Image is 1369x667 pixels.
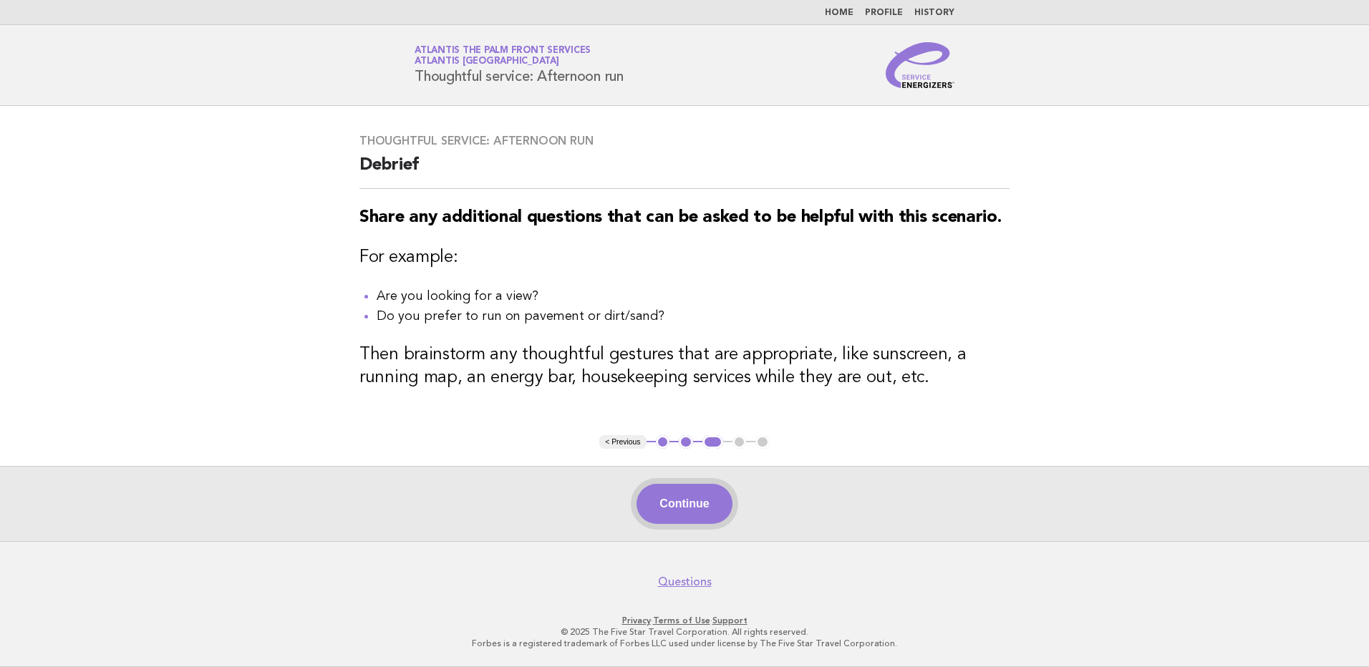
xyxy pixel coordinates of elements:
[622,615,651,625] a: Privacy
[637,484,732,524] button: Continue
[246,626,1123,638] p: © 2025 The Five Star Travel Corporation. All rights reserved.
[359,344,1010,389] h3: Then brainstorm any thoughtful gestures that are appropriate, like sunscreen, a running map, an e...
[377,306,1010,326] li: Do you prefer to run on pavement or dirt/sand?
[359,246,1010,269] h3: For example:
[359,134,1010,148] h3: Thoughtful service: Afternoon run
[377,286,1010,306] li: Are you looking for a view?
[653,615,710,625] a: Terms of Use
[679,435,693,449] button: 2
[599,435,646,449] button: < Previous
[914,9,954,17] a: History
[656,435,670,449] button: 1
[865,9,903,17] a: Profile
[886,42,954,88] img: Service Energizers
[415,47,624,84] h1: Thoughtful service: Afternoon run
[359,209,1001,226] strong: Share any additional questions that can be asked to be helpful with this scenario.
[712,615,748,625] a: Support
[658,575,712,589] a: Questions
[359,154,1010,189] h2: Debrief
[246,615,1123,626] p: · ·
[415,46,591,66] a: Atlantis The Palm Front ServicesAtlantis [GEOGRAPHIC_DATA]
[246,638,1123,649] p: Forbes is a registered trademark of Forbes LLC used under license by The Five Star Travel Corpora...
[415,57,559,67] span: Atlantis [GEOGRAPHIC_DATA]
[825,9,853,17] a: Home
[702,435,723,449] button: 3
